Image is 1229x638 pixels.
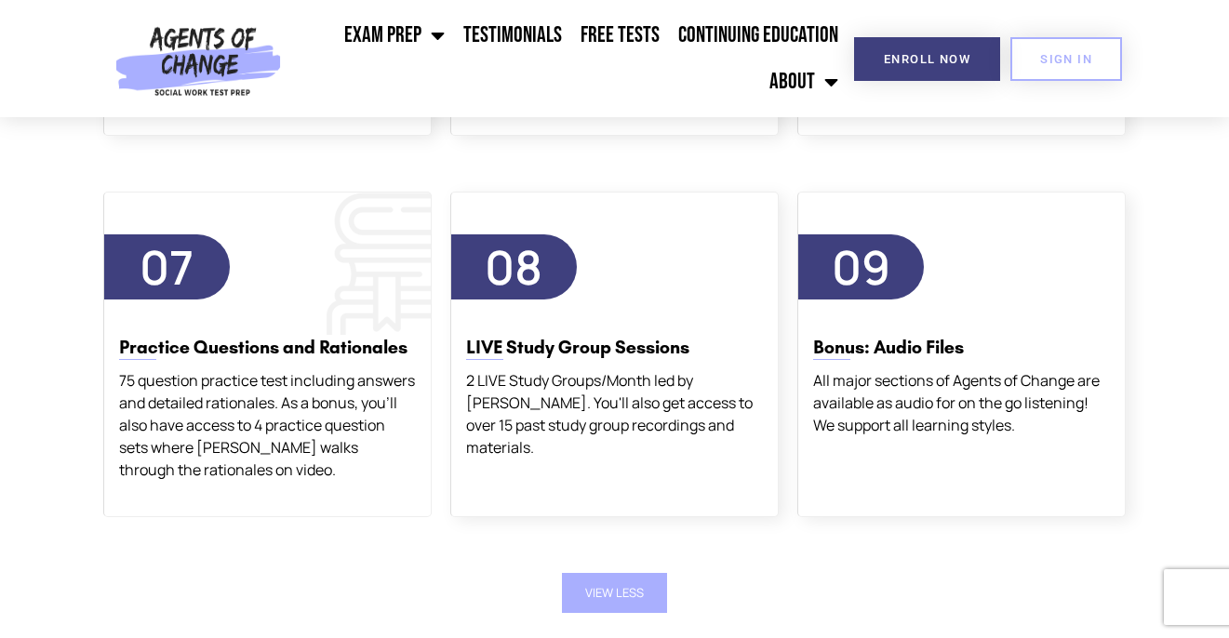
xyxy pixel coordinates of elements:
span: 09 [832,235,890,299]
a: About [760,59,848,105]
a: Exam Prep [335,12,454,59]
button: View Less [562,573,667,613]
span: 08 [485,235,542,299]
h3: LIVE Study Group Sessions [466,335,763,359]
a: Enroll Now [854,37,1000,81]
span: SIGN IN [1040,53,1092,65]
a: SIGN IN [1010,37,1122,81]
div: All major sections of Agents of Change are available as audio for on the go listening! We support... [813,369,1110,436]
a: Free Tests [571,12,669,59]
span: 07 [140,235,194,299]
span: Enroll Now [884,53,970,65]
a: Testimonials [454,12,571,59]
h3: Bonus: Audio Files [813,335,1110,359]
div: 2 LIVE Study Groups/Month led by [PERSON_NAME]. You'll also get access to over 15 past study grou... [466,369,763,459]
h3: Practice Questions and Rationales [119,335,416,359]
nav: Menu [289,12,848,105]
a: Continuing Education [669,12,848,59]
div: 75 question practice test including answers and detailed rationales. As a bonus, you'll also have... [119,369,416,481]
